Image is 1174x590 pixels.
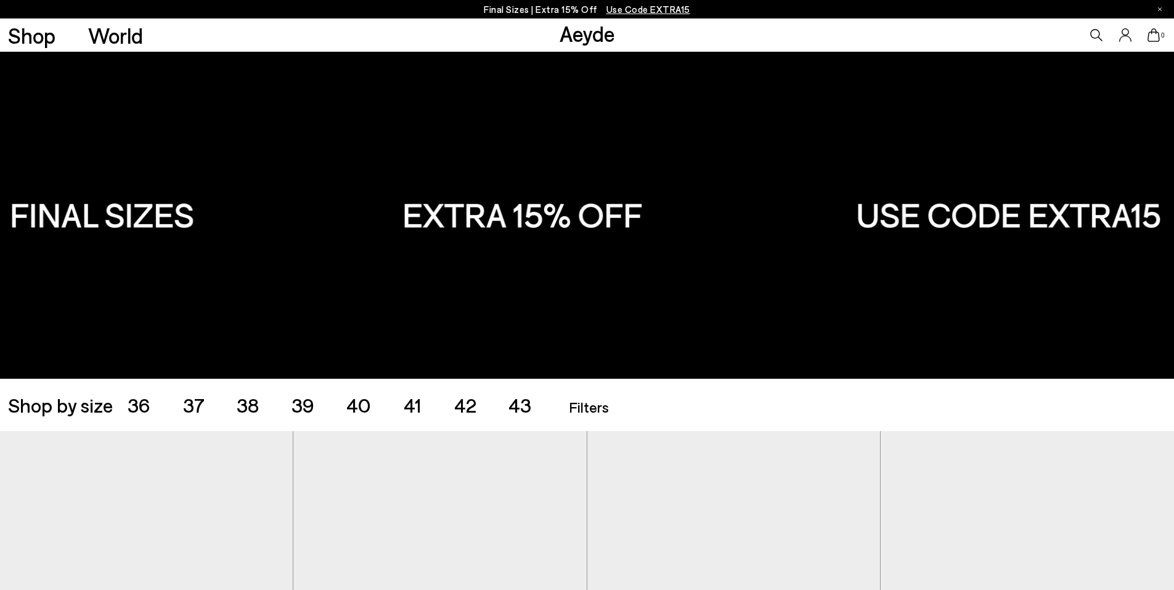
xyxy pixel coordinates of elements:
a: Shop [8,25,55,46]
span: 37 [183,393,205,416]
span: Navigate to /collections/ss25-final-sizes [606,4,690,15]
span: Shop by size [8,395,113,414]
span: 40 [346,393,371,416]
span: 0 [1160,32,1166,39]
span: 36 [128,393,150,416]
span: 43 [508,393,531,416]
a: 0 [1148,28,1160,42]
span: 41 [404,393,422,416]
span: Filters [569,398,609,416]
span: 39 [291,393,314,416]
span: 42 [454,393,476,416]
span: 38 [237,393,259,416]
a: Aeyde [560,20,615,46]
a: World [88,25,143,46]
p: Final Sizes | Extra 15% Off [484,2,690,17]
